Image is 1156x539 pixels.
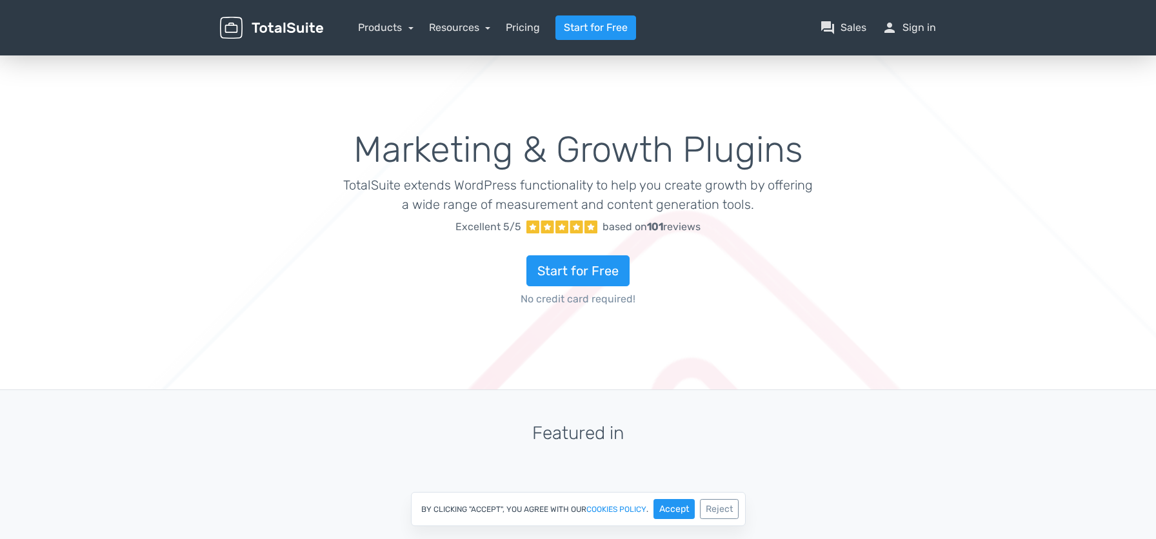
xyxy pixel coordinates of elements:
p: TotalSuite extends WordPress functionality to help you create growth by offering a wide range of ... [343,175,813,214]
strong: 101 [647,220,663,233]
a: cookies policy [586,505,646,513]
a: personSign in [882,20,936,35]
a: Start for Free [555,15,636,40]
div: based on reviews [603,219,701,235]
div: By clicking "Accept", you agree with our . [411,492,746,526]
a: Resources [429,21,491,34]
a: Pricing [506,20,540,35]
a: Products [358,21,414,34]
a: Excellent 5/5 based on101reviews [343,214,813,240]
h3: Featured in [220,424,936,444]
a: Start for Free [526,255,630,286]
img: TotalSuite for WordPress [220,17,323,39]
span: Excellent 5/5 [455,219,521,235]
h1: Marketing & Growth Plugins [343,130,813,170]
span: No credit card required! [343,291,813,307]
a: question_answerSales [820,20,866,35]
button: Accept [653,499,695,519]
span: person [882,20,897,35]
span: question_answer [820,20,835,35]
button: Reject [700,499,739,519]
